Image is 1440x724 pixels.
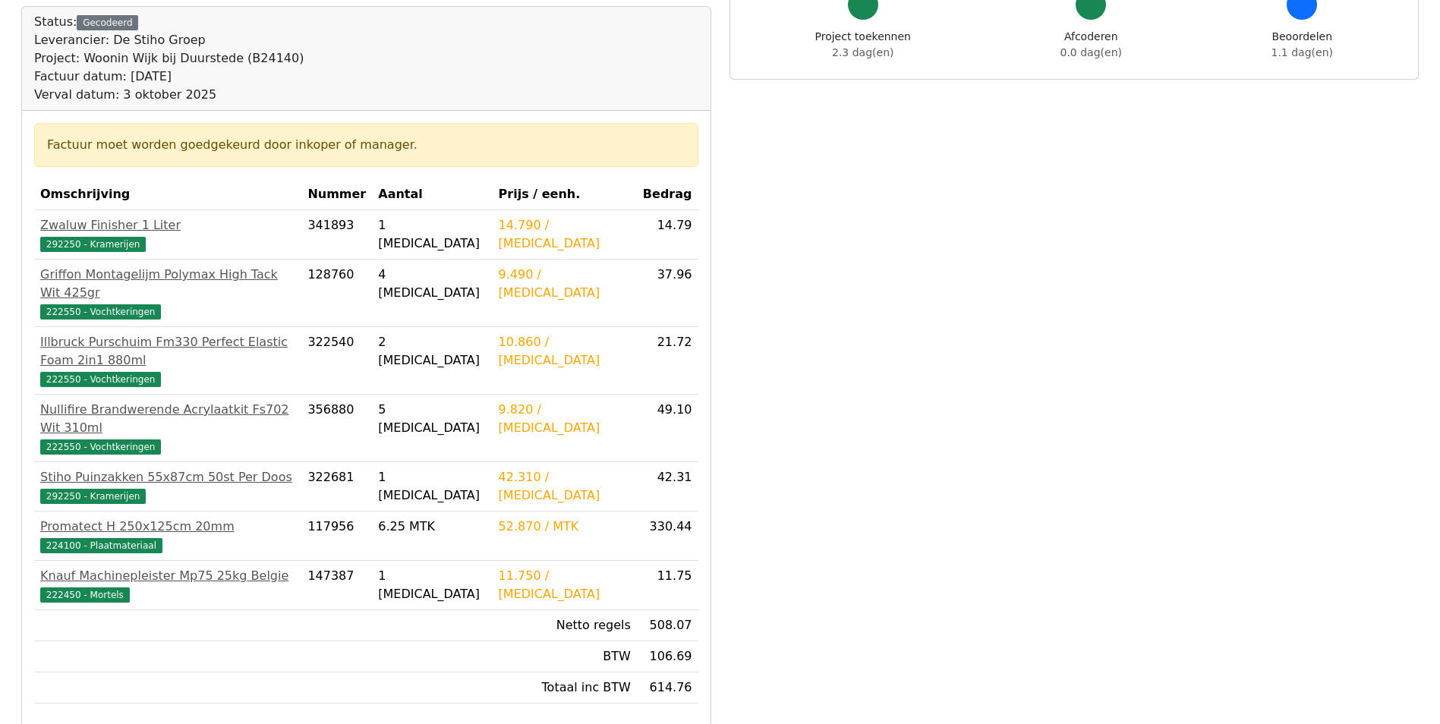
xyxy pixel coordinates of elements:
td: 37.96 [637,260,698,327]
span: 1.1 dag(en) [1271,46,1333,58]
a: Stiho Puinzakken 55x87cm 50st Per Doos292250 - Kramerijen [40,468,295,505]
a: Knauf Machinepleister Mp75 25kg Belgie222450 - Mortels [40,567,295,603]
th: Nummer [301,179,372,210]
div: Stiho Puinzakken 55x87cm 50st Per Doos [40,468,295,486]
div: Beoordelen [1271,29,1333,61]
td: 330.44 [637,512,698,561]
td: 11.75 [637,561,698,610]
td: 614.76 [637,672,698,704]
a: Nullifire Brandwerende Acrylaatkit Fs702 Wit 310ml222550 - Vochtkeringen [40,401,295,455]
div: 5 [MEDICAL_DATA] [378,401,486,437]
a: Griffon Montagelijm Polymax High Tack Wit 425gr222550 - Vochtkeringen [40,266,295,320]
span: 0.0 dag(en) [1060,46,1122,58]
td: 117956 [301,512,372,561]
div: 4 [MEDICAL_DATA] [378,266,486,302]
div: Nullifire Brandwerende Acrylaatkit Fs702 Wit 310ml [40,401,295,437]
div: 9.490 / [MEDICAL_DATA] [499,266,631,302]
td: 341893 [301,210,372,260]
div: Promatect H 250x125cm 20mm [40,518,295,536]
span: 222450 - Mortels [40,587,130,603]
td: 128760 [301,260,372,327]
div: Illbruck Purschuim Fm330 Perfect Elastic Foam 2in1 880ml [40,333,295,370]
th: Aantal [372,179,492,210]
div: Zwaluw Finisher 1 Liter [40,216,295,235]
span: 222550 - Vochtkeringen [40,372,161,387]
a: Zwaluw Finisher 1 Liter292250 - Kramerijen [40,216,295,253]
td: 356880 [301,395,372,462]
td: 14.79 [637,210,698,260]
span: 292250 - Kramerijen [40,489,146,504]
div: 52.870 / MTK [499,518,631,536]
td: 322681 [301,462,372,512]
div: Project toekennen [815,29,911,61]
div: 6.25 MTK [378,518,486,536]
th: Omschrijving [34,179,301,210]
a: Illbruck Purschuim Fm330 Perfect Elastic Foam 2in1 880ml222550 - Vochtkeringen [40,333,295,388]
div: Factuur moet worden goedgekeurd door inkoper of manager. [47,136,685,154]
div: Status: [34,13,304,104]
span: 222550 - Vochtkeringen [40,439,161,455]
a: Promatect H 250x125cm 20mm224100 - Plaatmateriaal [40,518,295,554]
span: 222550 - Vochtkeringen [40,304,161,320]
span: 2.3 dag(en) [832,46,893,58]
div: Knauf Machinepleister Mp75 25kg Belgie [40,567,295,585]
td: Netto regels [493,610,637,641]
span: 224100 - Plaatmateriaal [40,538,162,553]
div: 14.790 / [MEDICAL_DATA] [499,216,631,253]
td: 322540 [301,327,372,395]
th: Prijs / eenh. [493,179,637,210]
div: 1 [MEDICAL_DATA] [378,216,486,253]
div: Factuur datum: [DATE] [34,68,304,86]
td: BTW [493,641,637,672]
td: 508.07 [637,610,698,641]
div: Gecodeerd [77,15,138,30]
div: Afcoderen [1060,29,1122,61]
td: 106.69 [637,641,698,672]
th: Bedrag [637,179,698,210]
span: 292250 - Kramerijen [40,237,146,252]
div: Griffon Montagelijm Polymax High Tack Wit 425gr [40,266,295,302]
td: 49.10 [637,395,698,462]
td: 42.31 [637,462,698,512]
div: Project: Woonin Wijk bij Duurstede (B24140) [34,49,304,68]
div: Leverancier: De Stiho Groep [34,31,304,49]
td: 21.72 [637,327,698,395]
div: 9.820 / [MEDICAL_DATA] [499,401,631,437]
td: 147387 [301,561,372,610]
td: Totaal inc BTW [493,672,637,704]
div: 10.860 / [MEDICAL_DATA] [499,333,631,370]
div: 11.750 / [MEDICAL_DATA] [499,567,631,603]
div: 2 [MEDICAL_DATA] [378,333,486,370]
div: Verval datum: 3 oktober 2025 [34,86,304,104]
div: 1 [MEDICAL_DATA] [378,567,486,603]
div: 42.310 / [MEDICAL_DATA] [499,468,631,505]
div: 1 [MEDICAL_DATA] [378,468,486,505]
